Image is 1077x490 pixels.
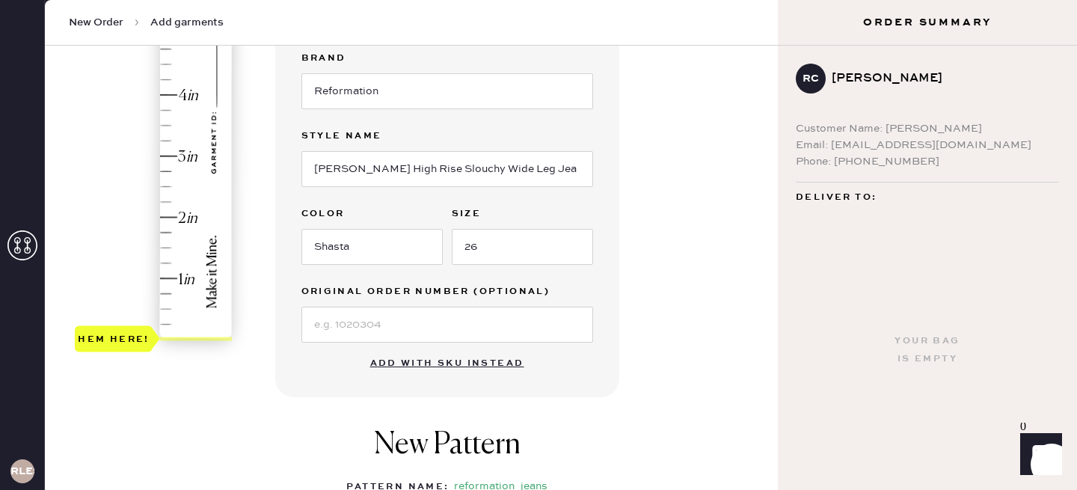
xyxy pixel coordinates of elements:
input: e.g. 1020304 [301,307,593,343]
h3: Order Summary [778,15,1077,30]
span: New Order [69,15,123,30]
span: Add garments [150,15,224,30]
div: Email: [EMAIL_ADDRESS][DOMAIN_NAME] [796,137,1059,153]
label: Brand [301,49,593,67]
div: Hem here! [78,330,150,348]
h1: New Pattern [374,427,521,478]
div: Your bag is empty [895,332,960,368]
input: e.g. 30R [452,229,593,265]
input: e.g. Daisy 2 Pocket [301,151,593,187]
div: Customer Name: [PERSON_NAME] [796,120,1059,137]
iframe: Front Chat [1006,423,1070,487]
button: Add with SKU instead [361,349,533,379]
div: [STREET_ADDRESS] Apt 507 Guttenberg , NJ 07093 [796,206,1059,263]
label: Style name [301,127,593,145]
h3: RLESA [10,466,34,477]
div: Phone: [PHONE_NUMBER] [796,153,1059,170]
div: [PERSON_NAME] [832,70,1047,88]
span: Deliver to: [796,189,877,206]
h3: RC [803,73,819,84]
input: Brand name [301,73,593,109]
input: e.g. Navy [301,229,443,265]
label: Original Order Number (Optional) [301,283,593,301]
label: Size [452,205,593,223]
label: Color [301,205,443,223]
